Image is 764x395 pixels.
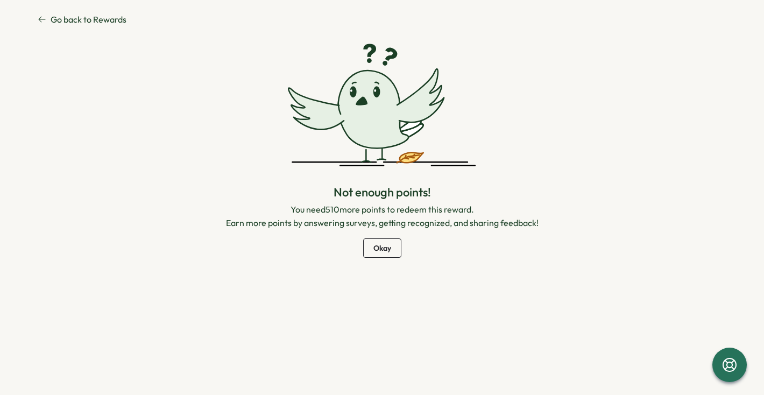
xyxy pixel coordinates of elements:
p: You need 510 more points to redeem this reward. Earn more points by answering surveys, getting re... [226,203,539,230]
span: Go back to Rewards [51,13,126,26]
a: Go back to Rewards [38,13,726,26]
span: Okay [373,239,391,257]
p: Not enough points! [226,184,539,201]
button: Okay [363,238,401,258]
